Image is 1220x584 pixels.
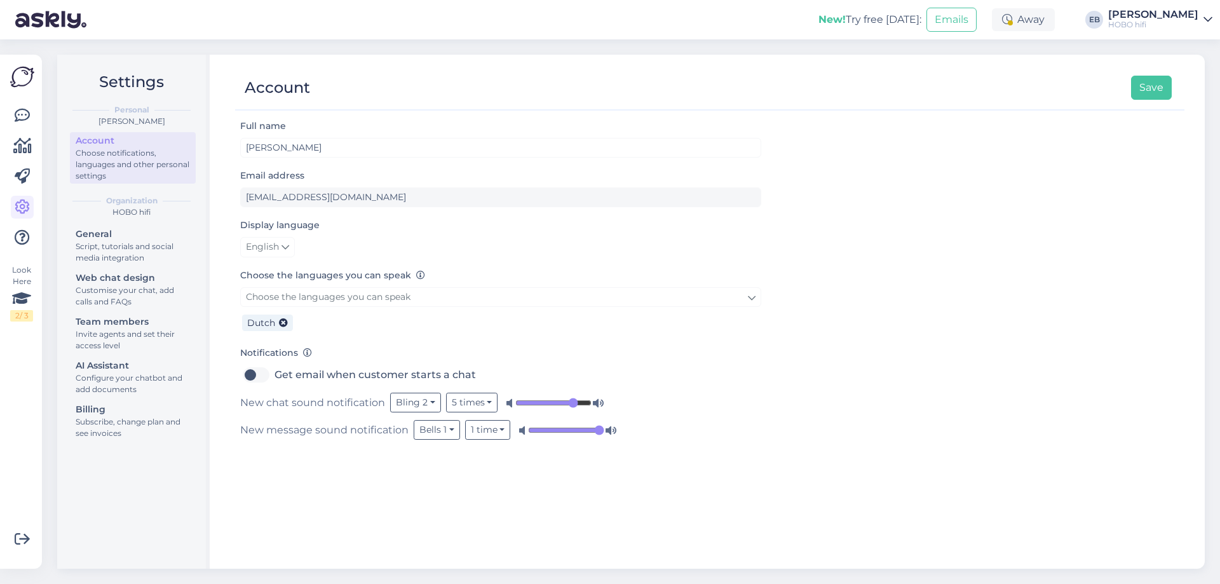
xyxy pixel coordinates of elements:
button: 5 times [446,393,498,412]
a: Choose the languages you can speak [240,287,761,307]
a: GeneralScript, tutorials and social media integration [70,226,196,266]
div: Choose notifications, languages and other personal settings [76,147,190,182]
div: General [76,227,190,241]
a: AccountChoose notifications, languages and other personal settings [70,132,196,184]
div: Account [76,134,190,147]
a: Web chat designCustomise your chat, add calls and FAQs [70,269,196,309]
a: Team membersInvite agents and set their access level [70,313,196,353]
button: Save [1131,76,1172,100]
a: AI AssistantConfigure your chatbot and add documents [70,357,196,397]
span: Choose the languages you can speak [246,291,410,302]
b: Personal [114,104,149,116]
div: 2 / 3 [10,310,33,322]
div: [PERSON_NAME] [67,116,196,127]
input: Enter name [240,138,761,158]
div: [PERSON_NAME] [1108,10,1198,20]
label: Notifications [240,346,312,360]
b: Organization [106,195,158,207]
label: Choose the languages you can speak [240,269,425,282]
div: Script, tutorials and social media integration [76,241,190,264]
div: Subscribe, change plan and see invoices [76,416,190,439]
div: Configure your chatbot and add documents [76,372,190,395]
a: English [240,237,295,257]
div: Try free [DATE]: [818,12,921,27]
img: Askly Logo [10,65,34,89]
button: Emails [926,8,977,32]
div: Account [245,76,310,100]
h2: Settings [67,70,196,94]
div: Billing [76,403,190,416]
a: BillingSubscribe, change plan and see invoices [70,401,196,441]
button: Bling 2 [390,393,441,412]
input: Enter email [240,187,761,207]
div: EB [1085,11,1103,29]
span: English [246,240,279,254]
div: Away [992,8,1055,31]
div: Team members [76,315,190,329]
div: HOBO hifi [1108,20,1198,30]
button: 1 time [465,420,511,440]
div: New message sound notification [240,420,761,440]
button: Bells 1 [414,420,460,440]
label: Email address [240,169,304,182]
div: New chat sound notification [240,393,761,412]
div: Invite agents and set their access level [76,329,190,351]
div: AI Assistant [76,359,190,372]
b: New! [818,13,846,25]
label: Display language [240,219,320,232]
div: HOBO hifi [67,207,196,218]
div: Look Here [10,264,33,322]
div: Web chat design [76,271,190,285]
a: [PERSON_NAME]HOBO hifi [1108,10,1212,30]
label: Get email when customer starts a chat [274,365,476,385]
label: Full name [240,119,286,133]
div: Customise your chat, add calls and FAQs [76,285,190,308]
span: Dutch [247,317,275,329]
